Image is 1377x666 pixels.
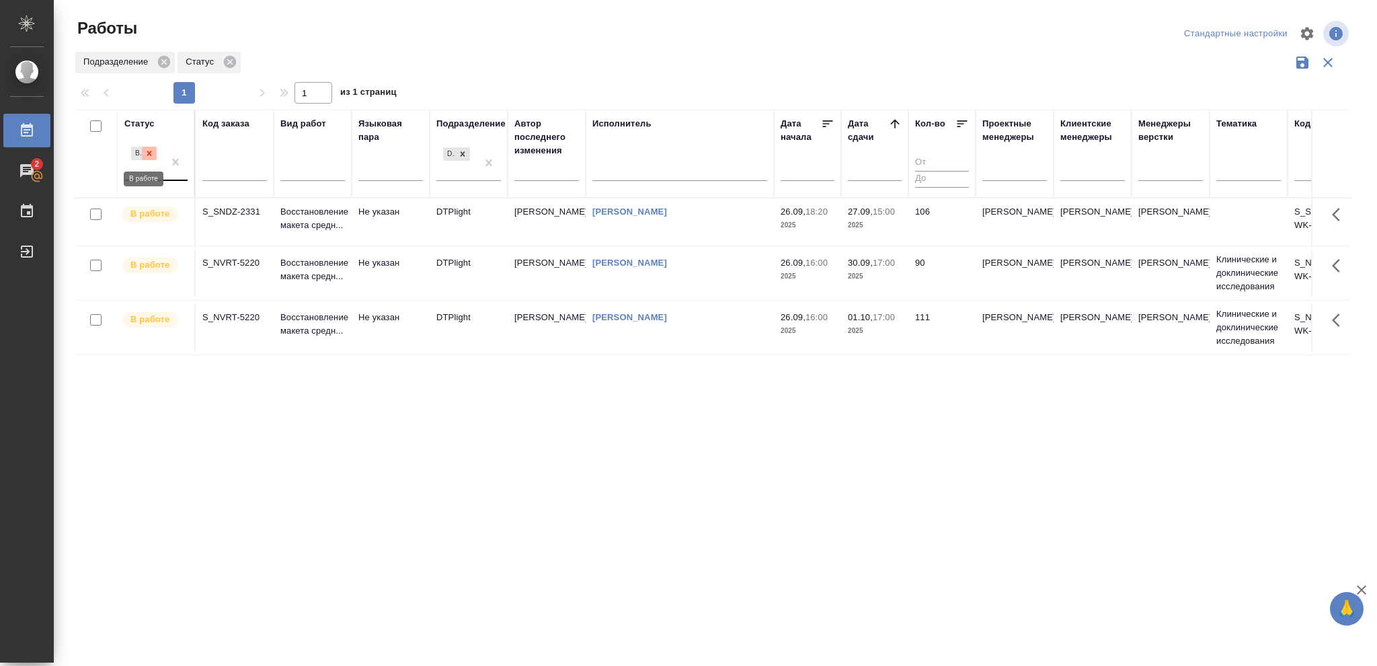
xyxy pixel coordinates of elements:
div: Исполнитель [592,117,652,131]
p: В работе [130,313,169,326]
p: 16:00 [805,312,828,322]
button: Здесь прячутся важные кнопки [1324,304,1356,336]
a: [PERSON_NAME] [592,207,667,217]
button: Здесь прячутся важные кнопки [1324,198,1356,231]
div: Подразделение [75,52,175,73]
div: Менеджеры верстки [1138,117,1203,144]
div: DTPlight [443,147,455,161]
p: Статус [186,55,219,69]
div: Вид работ [280,117,326,131]
p: 2025 [781,270,834,283]
div: Дата сдачи [848,117,888,144]
div: Языковая пара [358,117,423,144]
p: 2025 [848,270,902,283]
a: 2 [3,154,50,188]
span: Посмотреть информацию [1323,21,1351,46]
input: От [915,155,969,172]
div: S_NVRT-5220 [202,256,267,270]
p: [PERSON_NAME] [1138,311,1203,324]
div: S_NVRT-5220 [202,311,267,324]
button: 🙏 [1330,592,1364,626]
td: [PERSON_NAME] [508,250,586,297]
button: Здесь прячутся важные кнопки [1324,250,1356,282]
span: 🙏 [1335,595,1358,623]
p: [PERSON_NAME] [1138,256,1203,270]
p: 27.09, [848,207,873,217]
td: DTPlight [430,198,508,246]
div: DTPlight [442,146,471,163]
div: Код заказа [202,117,249,131]
td: [PERSON_NAME] [508,304,586,351]
div: Клиентские менеджеры [1060,117,1125,144]
span: из 1 страниц [340,84,397,104]
span: Работы [74,17,137,39]
p: 2025 [781,219,834,232]
p: 15:00 [873,207,895,217]
div: split button [1181,24,1291,44]
td: S_NVRT-5220-WK-010 [1288,304,1366,351]
div: S_SNDZ-2331 [202,205,267,219]
div: Проектные менеджеры [982,117,1047,144]
div: Кол-во [915,117,945,131]
p: 2025 [781,324,834,338]
td: Не указан [352,250,430,297]
td: [PERSON_NAME] [1054,198,1132,246]
p: Клинические и доклинические исследования [1216,253,1281,293]
td: S_SNDZ-2331-WK-007 [1288,198,1366,246]
div: В работе [131,147,142,161]
div: Подразделение [436,117,506,131]
p: 26.09, [781,207,805,217]
td: DTPlight [430,304,508,351]
span: Настроить таблицу [1291,17,1323,50]
div: Исполнитель выполняет работу [121,311,188,329]
td: [PERSON_NAME] [976,304,1054,351]
p: 26.09, [781,312,805,322]
div: Код работы [1294,117,1346,131]
td: 111 [908,304,976,351]
p: Восстановление макета средн... [280,311,345,338]
button: Сохранить фильтры [1290,50,1315,75]
td: 90 [908,250,976,297]
td: [PERSON_NAME] [1054,250,1132,297]
p: Подразделение [83,55,153,69]
td: Не указан [352,198,430,246]
td: 106 [908,198,976,246]
p: 17:00 [873,258,895,268]
div: Статус [124,117,155,131]
p: [PERSON_NAME] [1138,205,1203,219]
p: В работе [130,258,169,272]
p: 16:00 [805,258,828,268]
td: [PERSON_NAME] [1054,304,1132,351]
td: DTPlight [430,250,508,297]
button: Сбросить фильтры [1315,50,1341,75]
div: Статус [178,52,241,73]
td: [PERSON_NAME] [976,198,1054,246]
td: [PERSON_NAME] [976,250,1054,297]
td: S_NVRT-5220-WK-011 [1288,250,1366,297]
p: 26.09, [781,258,805,268]
div: Исполнитель выполняет работу [121,205,188,223]
p: Клинические и доклинические исследования [1216,307,1281,348]
span: 2 [26,157,47,171]
td: [PERSON_NAME] [508,198,586,246]
p: 01.10, [848,312,873,322]
input: До [915,171,969,188]
p: Восстановление макета средн... [280,205,345,232]
a: [PERSON_NAME] [592,258,667,268]
p: Восстановление макета средн... [280,256,345,283]
td: Не указан [352,304,430,351]
p: 30.09, [848,258,873,268]
div: Тематика [1216,117,1257,131]
p: 2025 [848,219,902,232]
div: Исполнитель выполняет работу [121,256,188,274]
p: В работе [130,207,169,221]
div: Дата начала [781,117,821,144]
a: [PERSON_NAME] [592,312,667,322]
p: 2025 [848,324,902,338]
p: 17:00 [873,312,895,322]
div: Автор последнего изменения [514,117,579,157]
p: 18:20 [805,207,828,217]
